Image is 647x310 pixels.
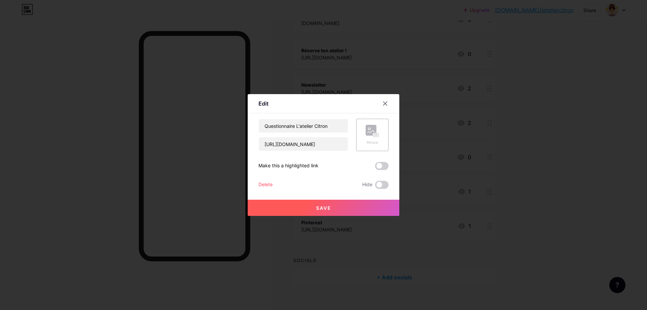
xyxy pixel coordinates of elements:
span: Hide [362,181,372,189]
div: Edit [258,100,269,108]
div: Delete [258,181,273,189]
button: Save [248,200,399,216]
div: Make this a highlighted link [258,162,318,170]
div: Picture [366,140,379,145]
input: Title [259,119,348,133]
span: Save [316,205,331,211]
input: URL [259,137,348,151]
